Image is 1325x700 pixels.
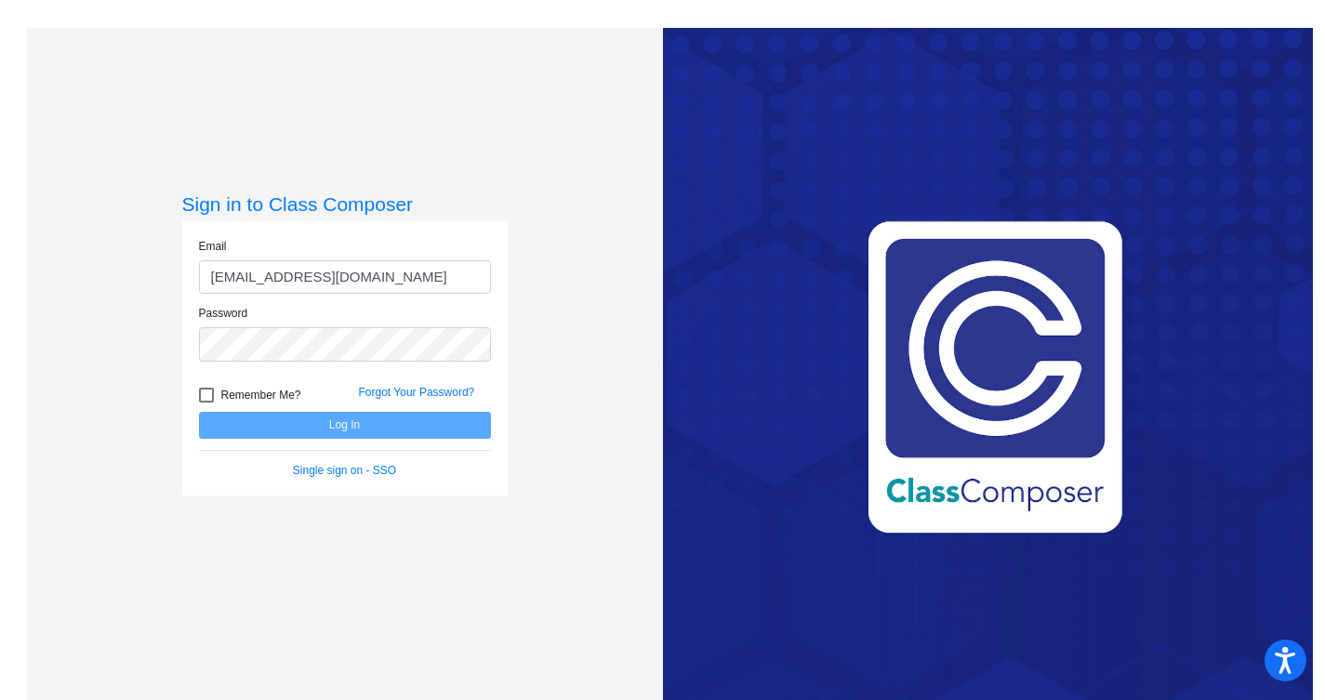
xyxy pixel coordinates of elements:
a: Single sign on - SSO [293,464,396,477]
button: Log In [199,412,491,439]
label: Password [199,305,248,322]
a: Forgot Your Password? [359,386,475,399]
label: Email [199,238,227,255]
span: Remember Me? [221,384,301,406]
h3: Sign in to Class Composer [182,192,508,216]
